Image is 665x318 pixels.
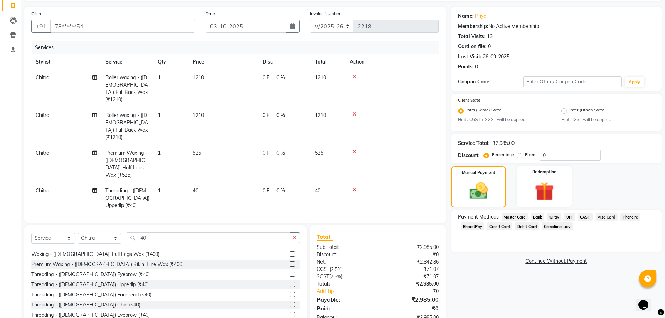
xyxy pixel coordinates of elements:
button: +91 [31,20,51,33]
span: CASH [578,213,593,221]
span: 40 [193,187,198,194]
th: Disc [258,54,311,70]
div: Threading - ([DEMOGRAPHIC_DATA]) Chin (₹40) [31,301,140,309]
th: Qty [154,54,189,70]
span: UPI [564,213,575,221]
button: Apply [625,77,644,87]
th: Total [311,54,346,70]
div: Total Visits: [458,33,486,40]
span: Chitra [36,150,49,156]
span: 1 [158,112,161,118]
div: ₹0 [378,304,444,312]
a: Add Tip [311,288,389,295]
span: Debit Card [515,222,539,230]
div: Points: [458,63,474,71]
span: | [272,149,274,157]
div: Discount: [311,251,378,258]
div: Threading - ([DEMOGRAPHIC_DATA]) Eyebrow (₹40) [31,271,150,278]
input: Enter Offer / Coupon Code [523,76,622,87]
span: GPay [547,213,561,221]
span: 1210 [315,74,326,81]
span: Bank [531,213,544,221]
th: Service [101,54,154,70]
img: _gift.svg [529,179,560,203]
span: Master Card [502,213,528,221]
label: Intra (Same) State [466,107,501,115]
span: Visa Card [596,213,618,221]
span: 0 F [263,149,269,157]
div: ₹2,985.00 [493,140,515,147]
div: Threading - ([DEMOGRAPHIC_DATA]) Forehead (₹40) [31,291,152,298]
input: Search by Name/Mobile/Email/Code [50,20,195,33]
div: ₹0 [378,251,444,258]
div: Sub Total: [311,244,378,251]
span: 0 % [276,187,285,194]
span: | [272,74,274,81]
div: Net: [311,258,378,266]
div: ( ) [311,273,378,280]
span: 0 % [276,149,285,157]
small: Hint : CGST + SGST will be applied [458,117,551,123]
label: Invoice Number [310,10,340,17]
div: ₹2,985.00 [378,280,444,288]
span: 1 [158,74,161,81]
label: Redemption [532,169,556,175]
div: 0 [475,63,478,71]
th: Action [346,54,439,70]
span: BharatPay [461,222,485,230]
span: CGST [317,266,330,272]
span: 1 [158,150,161,156]
label: Date [206,10,215,17]
span: Chitra [36,74,49,81]
div: ₹2,985.00 [378,295,444,304]
div: Payable: [311,295,378,304]
label: Manual Payment [462,170,495,176]
span: 1210 [193,74,204,81]
div: 0 [488,43,491,50]
span: | [272,187,274,194]
small: Hint : IGST will be applied [561,117,655,123]
span: Payment Methods [458,213,499,221]
label: Percentage [492,151,514,158]
div: Membership: [458,23,488,30]
span: Premium Waxing - ([DEMOGRAPHIC_DATA]) Half Legs Wax (₹525) [105,150,147,178]
th: Stylist [31,54,101,70]
iframe: chat widget [636,290,658,311]
span: 1210 [193,112,204,118]
span: 525 [315,150,323,156]
div: ₹71.07 [378,266,444,273]
img: _cash.svg [464,180,494,201]
div: ( ) [311,266,378,273]
span: Credit Card [487,222,512,230]
div: Paid: [311,304,378,312]
span: 0 F [263,187,269,194]
div: 26-09-2025 [483,53,509,60]
span: PhonePe [620,213,640,221]
input: Search or Scan [127,232,290,243]
span: | [272,112,274,119]
a: Priya [475,13,486,20]
span: 40 [315,187,320,194]
a: Continue Without Payment [452,258,660,265]
label: Inter (Other) State [570,107,604,115]
div: ₹71.07 [378,273,444,280]
div: ₹0 [389,288,444,295]
label: Client [31,10,43,17]
label: Fixed [525,151,535,158]
div: ₹2,842.86 [378,258,444,266]
div: Total: [311,280,378,288]
span: 2.5% [331,266,341,272]
span: 1 [158,187,161,194]
div: Service Total: [458,140,490,147]
span: 1210 [315,112,326,118]
span: Total [317,233,333,241]
span: Chitra [36,112,49,118]
span: SGST [317,273,329,280]
span: Threading - ([DEMOGRAPHIC_DATA]) Upperlip (₹40) [105,187,149,208]
div: Coupon Code [458,78,524,86]
div: Last Visit: [458,53,481,60]
span: Roller waxing - ([DEMOGRAPHIC_DATA]) Full Back Wax (₹1210) [105,74,148,103]
div: Premium Waxing - ([DEMOGRAPHIC_DATA]) Bikini Line Wax (₹400) [31,261,184,268]
div: 13 [487,33,493,40]
div: ₹2,985.00 [378,244,444,251]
